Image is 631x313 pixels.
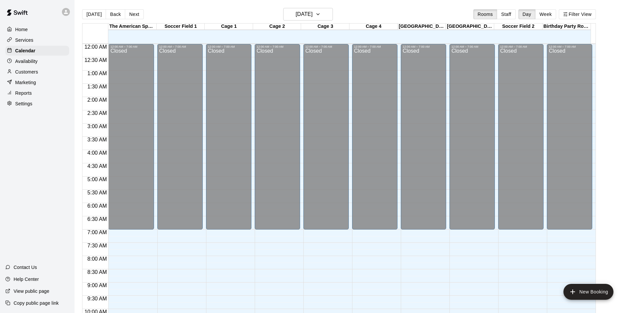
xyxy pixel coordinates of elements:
p: Settings [15,100,32,107]
div: Cage 4 [349,24,398,30]
div: 12:00 AM – 7:00 AM [305,45,347,48]
button: add [563,284,613,300]
div: 12:00 AM – 7:00 AM [549,45,590,48]
button: Back [106,9,125,19]
div: [GEOGRAPHIC_DATA] [446,24,494,30]
span: 8:30 AM [86,269,109,275]
span: 7:00 AM [86,230,109,235]
a: Marketing [5,78,69,87]
a: Settings [5,99,69,109]
p: Copy public page link [14,300,59,306]
span: 1:30 AM [86,84,109,89]
span: 7:30 AM [86,243,109,248]
p: View public page [14,288,49,294]
div: 12:00 AM – 7:00 AM [159,45,201,48]
div: Closed [159,48,201,232]
div: 12:00 AM – 7:00 AM [403,45,444,48]
div: Closed [208,48,249,232]
span: 5:00 AM [86,177,109,182]
div: Closed [305,48,347,232]
div: 12:00 AM – 7:00 AM: Closed [547,44,592,230]
span: 2:00 AM [86,97,109,103]
div: 12:00 AM – 7:00 AM: Closed [157,44,203,230]
span: 9:30 AM [86,296,109,301]
div: Closed [403,48,444,232]
p: Calendar [15,47,35,54]
p: Reports [15,90,32,96]
div: The American Sports Academy [108,24,157,30]
span: 9:00 AM [86,283,109,288]
span: 12:00 AM [83,44,109,50]
p: Contact Us [14,264,37,271]
div: Soccer Field 2 [494,24,543,30]
div: 12:00 AM – 7:00 AM [354,45,395,48]
span: 6:30 AM [86,216,109,222]
div: Soccer Field 1 [157,24,205,30]
div: 12:00 AM – 7:00 AM: Closed [352,44,397,230]
div: Birthday Party Room [543,24,591,30]
button: Filter View [559,9,596,19]
span: 12:30 AM [83,57,109,63]
p: Customers [15,69,38,75]
button: Rooms [473,9,497,19]
div: 12:00 AM – 7:00 AM: Closed [401,44,446,230]
div: 12:00 AM – 7:00 AM [257,45,298,48]
a: Availability [5,56,69,66]
a: Services [5,35,69,45]
div: 12:00 AM – 7:00 AM: Closed [303,44,349,230]
p: Services [15,37,33,43]
div: 12:00 AM – 7:00 AM: Closed [449,44,495,230]
button: Week [535,9,556,19]
span: 5:30 AM [86,190,109,195]
span: 4:00 AM [86,150,109,156]
p: Marketing [15,79,36,86]
div: 12:00 AM – 7:00 AM: Closed [108,44,154,230]
span: 1:00 AM [86,71,109,76]
span: 3:00 AM [86,124,109,129]
h6: [DATE] [296,10,313,19]
a: Reports [5,88,69,98]
div: [GEOGRAPHIC_DATA] W [GEOGRAPHIC_DATA] [398,24,446,30]
div: Closed [500,48,542,232]
div: Closed [354,48,395,232]
div: 12:00 AM – 7:00 AM [110,45,152,48]
div: Closed [257,48,298,232]
div: 12:00 AM – 7:00 AM [208,45,249,48]
div: Cage 2 [253,24,301,30]
a: Home [5,25,69,34]
a: Calendar [5,46,69,56]
span: 6:00 AM [86,203,109,209]
div: 12:00 AM – 7:00 AM [500,45,542,48]
p: Help Center [14,276,39,283]
div: 12:00 AM – 7:00 AM [451,45,493,48]
a: Customers [5,67,69,77]
div: 12:00 AM – 7:00 AM: Closed [206,44,251,230]
span: 8:00 AM [86,256,109,262]
span: 3:30 AM [86,137,109,142]
div: Closed [451,48,493,232]
button: Staff [497,9,516,19]
button: [DATE] [283,8,333,21]
div: Cage 1 [205,24,253,30]
span: 2:30 AM [86,110,109,116]
p: Availability [15,58,38,65]
button: [DATE] [82,9,106,19]
button: Day [518,9,536,19]
div: 12:00 AM – 7:00 AM: Closed [255,44,300,230]
div: Closed [110,48,152,232]
div: Closed [549,48,590,232]
div: 12:00 AM – 7:00 AM: Closed [498,44,544,230]
div: Cage 3 [301,24,349,30]
button: Next [125,9,143,19]
p: Home [15,26,28,33]
span: 4:30 AM [86,163,109,169]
